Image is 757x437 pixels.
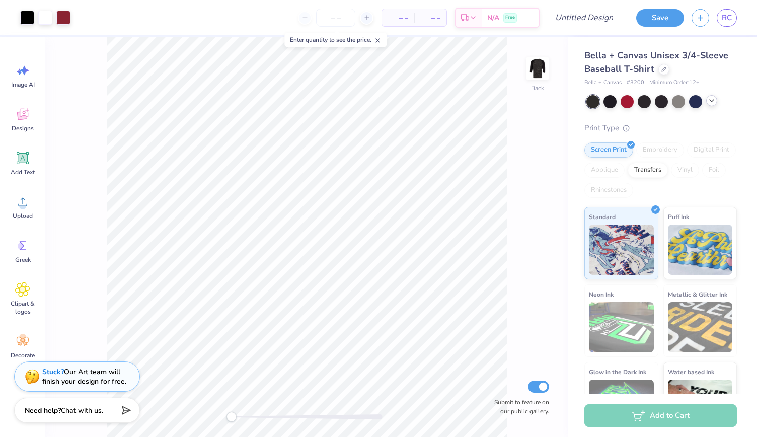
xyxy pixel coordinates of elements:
label: Submit to feature on our public gallery. [489,398,549,416]
img: Water based Ink [668,380,733,430]
div: Print Type [584,122,737,134]
span: Water based Ink [668,367,714,377]
span: Minimum Order: 12 + [649,79,700,87]
div: Rhinestones [584,183,633,198]
span: Neon Ink [589,289,614,300]
strong: Need help? [25,406,61,415]
span: Clipart & logos [6,300,39,316]
a: RC [717,9,737,27]
div: Enter quantity to see the price. [284,33,387,47]
span: Glow in the Dark Ink [589,367,646,377]
div: Vinyl [671,163,699,178]
span: Bella + Canvas Unisex 3/4-Sleeve Baseball T-Shirt [584,49,728,75]
span: Greek [15,256,31,264]
span: Bella + Canvas [584,79,622,87]
span: Free [505,14,515,21]
strong: Stuck? [42,367,64,377]
img: Neon Ink [589,302,654,352]
div: Our Art team will finish your design for free. [42,367,126,386]
span: Chat with us. [61,406,103,415]
span: N/A [487,13,499,23]
img: Back [527,58,548,79]
span: – – [388,13,408,23]
div: Back [531,84,544,93]
button: Save [636,9,684,27]
span: – – [420,13,440,23]
span: # 3200 [627,79,644,87]
span: Add Text [11,168,35,176]
div: Accessibility label [226,412,237,422]
div: Digital Print [687,142,736,158]
input: – – [316,9,355,27]
div: Embroidery [636,142,684,158]
span: Puff Ink [668,211,689,222]
div: Foil [702,163,726,178]
div: Screen Print [584,142,633,158]
img: Puff Ink [668,225,733,275]
img: Standard [589,225,654,275]
span: RC [722,12,732,24]
div: Applique [584,163,625,178]
img: Glow in the Dark Ink [589,380,654,430]
span: Metallic & Glitter Ink [668,289,727,300]
input: Untitled Design [547,8,621,28]
span: Standard [589,211,616,222]
span: Upload [13,212,33,220]
span: Designs [12,124,34,132]
img: Metallic & Glitter Ink [668,302,733,352]
span: Decorate [11,351,35,359]
div: Transfers [628,163,668,178]
span: Image AI [11,81,35,89]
